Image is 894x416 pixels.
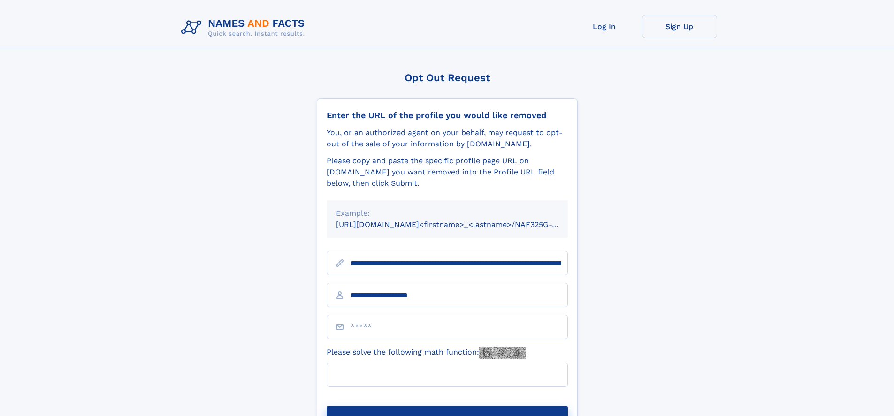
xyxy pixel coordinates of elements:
[317,72,578,83] div: Opt Out Request
[327,127,568,150] div: You, or an authorized agent on your behalf, may request to opt-out of the sale of your informatio...
[567,15,642,38] a: Log In
[642,15,717,38] a: Sign Up
[177,15,313,40] img: Logo Names and Facts
[327,110,568,121] div: Enter the URL of the profile you would like removed
[336,208,558,219] div: Example:
[327,347,526,359] label: Please solve the following math function:
[327,155,568,189] div: Please copy and paste the specific profile page URL on [DOMAIN_NAME] you want removed into the Pr...
[336,220,586,229] small: [URL][DOMAIN_NAME]<firstname>_<lastname>/NAF325G-xxxxxxxx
